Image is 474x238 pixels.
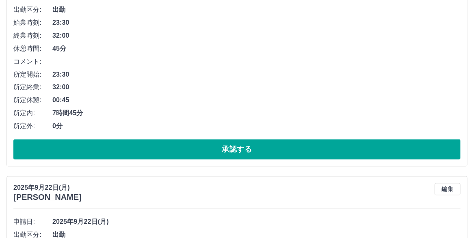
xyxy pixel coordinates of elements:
h3: [PERSON_NAME] [13,193,82,202]
span: 45分 [52,44,461,54]
span: 出勤 [52,5,461,15]
button: 承認する [13,139,461,160]
span: 休憩時間: [13,44,52,54]
span: 所定内: [13,109,52,118]
span: 2025年9月22日(月) [52,217,461,227]
span: コメント: [13,57,52,66]
span: 出勤区分: [13,5,52,15]
span: 32:00 [52,83,461,92]
span: 所定外: [13,122,52,131]
span: 23:30 [52,70,461,79]
button: 編集 [435,183,461,195]
span: 始業時刻: [13,18,52,28]
span: 所定終業: [13,83,52,92]
span: 終業時刻: [13,31,52,41]
span: 所定開始: [13,70,52,79]
span: 32:00 [52,31,461,41]
span: 23:30 [52,18,461,28]
span: 0分 [52,122,461,131]
span: 申請日: [13,217,52,227]
span: 7時間45分 [52,109,461,118]
span: 所定休憩: [13,96,52,105]
p: 2025年9月22日(月) [13,183,82,193]
span: 00:45 [52,96,461,105]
